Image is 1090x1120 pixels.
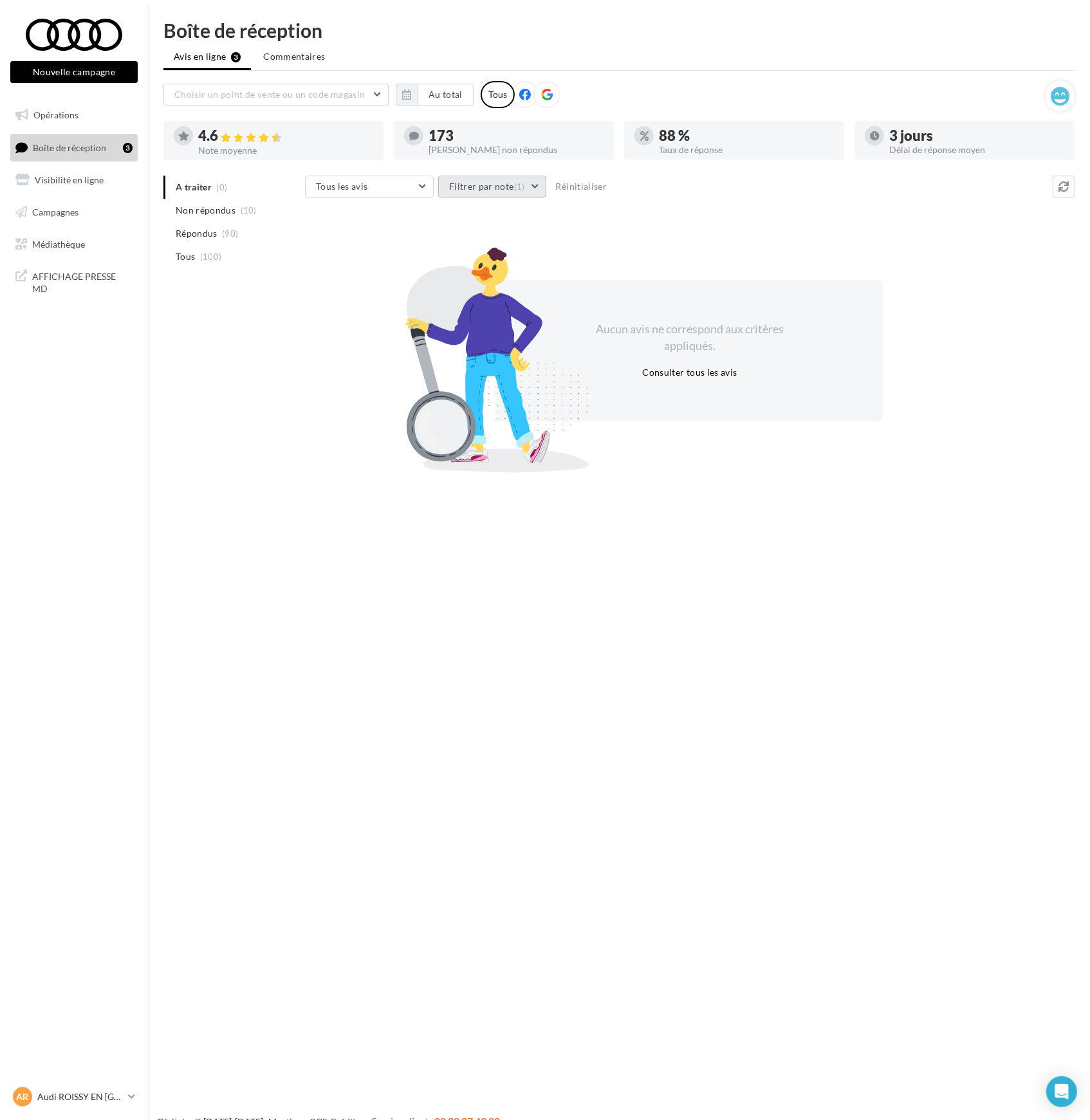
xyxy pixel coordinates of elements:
[429,145,604,154] div: [PERSON_NAME] non répondus
[579,321,800,354] div: Aucun avis ne correspond aux critères appliqués.
[438,176,546,197] button: Filtrer par note(1)
[222,228,238,239] span: (90)
[8,167,140,194] a: Visibilité en ligne
[32,268,133,295] span: AFFICHAGE PRESSE MD
[637,365,742,380] button: Consulter tous les avis
[396,84,474,106] button: Au total
[8,262,140,300] a: AFFICHAGE PRESSE MD
[163,21,1075,40] div: Boîte de réception
[8,134,140,161] a: Boîte de réception3
[659,129,834,143] div: 88 %
[551,179,613,194] button: Réinitialiser
[17,1090,29,1103] span: AR
[659,145,834,154] div: Taux de réponse
[200,252,222,262] span: (100)
[418,84,474,106] button: Au total
[37,1090,123,1103] p: Audi ROISSY EN [GEOGRAPHIC_DATA]
[481,81,515,108] div: Tous
[32,238,85,249] span: Médiathèque
[10,1085,138,1109] a: AR Audi ROISSY EN [GEOGRAPHIC_DATA]
[174,89,365,100] span: Choisir un point de vente ou un code magasin
[32,207,79,217] span: Campagnes
[8,199,140,226] a: Campagnes
[176,227,217,240] span: Répondus
[198,129,373,143] div: 4.6
[241,205,257,216] span: (10)
[176,204,236,217] span: Non répondus
[8,231,140,258] a: Médiathèque
[123,143,133,153] div: 3
[176,250,195,263] span: Tous
[35,174,104,185] span: Visibilité en ligne
[198,146,373,155] div: Note moyenne
[263,50,325,63] span: Commentaires
[429,129,604,143] div: 173
[10,61,138,83] button: Nouvelle campagne
[1046,1076,1077,1107] div: Open Intercom Messenger
[514,181,525,192] span: (1)
[33,109,79,120] span: Opérations
[889,129,1064,143] div: 3 jours
[889,145,1064,154] div: Délai de réponse moyen
[33,142,106,152] span: Boîte de réception
[8,102,140,129] a: Opérations
[305,176,434,197] button: Tous les avis
[163,84,389,106] button: Choisir un point de vente ou un code magasin
[316,181,368,192] span: Tous les avis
